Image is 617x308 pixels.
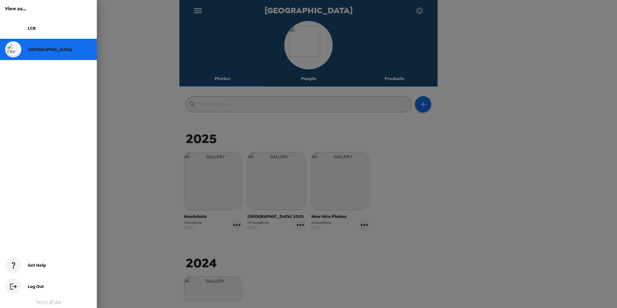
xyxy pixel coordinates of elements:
[28,284,44,289] span: Log Out
[5,5,92,13] h6: View as...
[28,47,72,52] span: [GEOGRAPHIC_DATA]
[5,20,21,36] img: userImage
[36,299,61,305] a: Terms of Use
[28,26,36,31] span: LCB
[28,262,46,268] span: Get Help
[7,43,20,56] img: org logo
